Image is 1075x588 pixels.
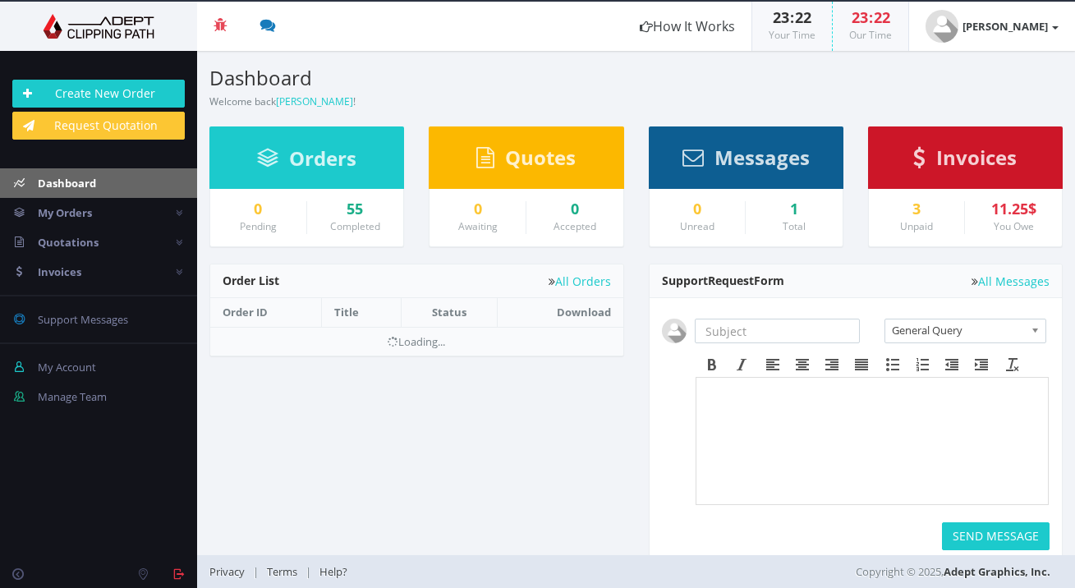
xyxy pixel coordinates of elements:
[967,354,996,375] div: Increase indent
[38,205,92,220] span: My Orders
[402,298,497,327] th: Status
[849,28,892,42] small: Our Time
[696,378,1049,504] iframe: Rich Text Area. Press ALT-F9 for menu. Press ALT-F10 for toolbar. Press ALT-0 for help
[38,264,81,279] span: Invoices
[773,7,789,27] span: 23
[977,201,1050,218] div: 11.25$
[856,563,1050,580] span: Copyright © 2025,
[962,19,1048,34] strong: [PERSON_NAME]
[758,354,788,375] div: Align left
[276,94,353,108] a: [PERSON_NAME]
[695,319,860,343] input: Subject
[662,273,784,288] span: Support Form
[209,555,779,588] div: | |
[769,28,815,42] small: Your Time
[852,7,868,27] span: 23
[758,201,830,218] div: 1
[881,201,953,218] a: 3
[662,319,687,343] img: user_default.jpg
[322,298,402,327] th: Title
[847,354,876,375] div: Justify
[210,298,322,327] th: Order ID
[994,219,1034,233] small: You Owe
[223,273,279,288] span: Order List
[937,354,967,375] div: Decrease indent
[458,219,498,233] small: Awaiting
[909,2,1075,51] a: [PERSON_NAME]
[900,219,933,233] small: Unpaid
[795,7,811,27] span: 22
[554,219,596,233] small: Accepted
[944,564,1050,579] a: Adept Graphics, Inc.
[209,67,624,89] h3: Dashboard
[210,327,623,356] td: Loading...
[727,354,756,375] div: Italic
[874,7,890,27] span: 22
[549,275,611,287] a: All Orders
[998,354,1027,375] div: Clear formatting
[788,354,817,375] div: Align center
[878,354,907,375] div: Bullet list
[497,298,622,327] th: Download
[913,154,1017,168] a: Invoices
[209,94,356,108] small: Welcome back !
[662,201,733,218] a: 0
[623,2,751,51] a: How It Works
[680,219,714,233] small: Unread
[259,564,306,579] a: Terms
[38,312,128,327] span: Support Messages
[223,201,294,218] a: 0
[311,564,356,579] a: Help?
[868,7,874,27] span: :
[209,564,253,579] a: Privacy
[539,201,611,218] a: 0
[682,154,810,168] a: Messages
[907,354,937,375] div: Numbered list
[319,201,392,218] a: 55
[289,145,356,172] span: Orders
[12,80,185,108] a: Create New Order
[972,275,1050,287] a: All Messages
[892,319,1024,341] span: General Query
[926,10,958,43] img: user_default.jpg
[38,389,107,404] span: Manage Team
[505,144,576,171] span: Quotes
[789,7,795,27] span: :
[38,360,96,374] span: My Account
[12,112,185,140] a: Request Quotation
[942,522,1050,550] button: SEND MESSAGE
[38,176,96,191] span: Dashboard
[476,154,576,168] a: Quotes
[714,144,810,171] span: Messages
[936,144,1017,171] span: Invoices
[330,219,380,233] small: Completed
[442,201,513,218] a: 0
[697,354,727,375] div: Bold
[240,219,277,233] small: Pending
[257,154,356,169] a: Orders
[38,235,99,250] span: Quotations
[783,219,806,233] small: Total
[817,354,847,375] div: Align right
[708,273,754,288] span: Request
[12,14,185,39] img: Adept Graphics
